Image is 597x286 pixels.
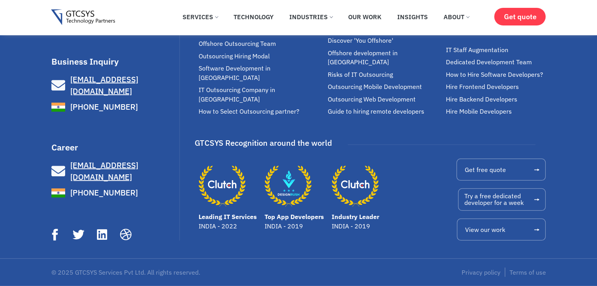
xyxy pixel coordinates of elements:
a: Try a free dedicateddeveloper for a week [458,188,546,211]
a: Risks of IT Outsourcing [327,70,442,79]
span: Try a free dedicated developer for a week [464,193,524,206]
span: Offshore Outsourcing Team [199,39,276,48]
div: GTCSYS Recognition around the world [195,136,332,150]
span: IT Staff Augmentation [446,45,508,54]
a: Technology [228,8,279,25]
span: Guide to hiring remote developers [327,107,424,116]
span: View our work [465,226,505,233]
span: Discover 'You Offshore' [327,36,393,45]
a: Offshore Outsourcing Team [199,39,323,48]
a: Services [177,8,224,25]
a: Hire Mobile Developers [446,107,550,116]
span: Outsourcing Web Development [327,95,415,104]
span: Outsourcing Mobile Development [327,82,422,91]
a: [PHONE_NUMBER] [51,186,178,200]
a: About [438,8,475,25]
h3: Career [51,143,178,152]
a: [EMAIL_ADDRESS][DOMAIN_NAME] [51,159,178,183]
span: Hire Backend Developers [446,95,517,104]
a: How to Hire Software Developers? [446,70,550,79]
a: Terms of use [509,268,546,277]
a: Guide to hiring remote developers [327,107,442,116]
span: Dedicated Development Team [446,58,532,67]
a: Industry Leader [332,213,379,221]
a: Offshore development in [GEOGRAPHIC_DATA] [327,49,442,67]
a: Privacy policy [462,268,500,277]
span: How to Select Outsourcing partner? [199,107,299,116]
a: Top App Developers [265,213,324,221]
a: Outsourcing Mobile Development [327,82,442,91]
a: View our work [457,219,546,241]
span: [PHONE_NUMBER] [68,101,138,113]
h3: Business Inquiry [51,57,178,66]
img: Gtcsys logo [51,9,115,25]
a: Industry Leader [332,163,379,210]
a: Get free quote [456,159,546,181]
span: Hire Mobile Developers [446,107,512,116]
span: [PHONE_NUMBER] [68,187,138,199]
span: Get free quote [465,167,506,173]
a: IT Outsourcing Company in [GEOGRAPHIC_DATA] [199,85,323,104]
a: Our Work [342,8,387,25]
a: Industries [283,8,338,25]
span: Hire Frontend Developers [446,82,519,91]
a: Leading IT Services [199,163,246,210]
span: How to Hire Software Developers? [446,70,543,79]
span: [EMAIL_ADDRESS][DOMAIN_NAME] [70,160,138,182]
a: Outsourcing Web Development [327,95,442,104]
a: Top App Developers [265,163,312,210]
a: Get quote [494,8,546,25]
p: INDIA - 2019 [265,221,324,231]
a: Outsourcing Hiring Modal [199,52,323,61]
a: Leading IT Services [199,213,257,221]
p: INDIA - 2022 [199,221,257,231]
p: INDIA - 2019 [332,221,379,231]
a: [EMAIL_ADDRESS][DOMAIN_NAME] [51,74,178,97]
a: IT Staff Augmentation [446,45,550,54]
span: Get quote [504,13,536,21]
a: Discover 'You Offshore' [327,36,442,45]
a: Insights [391,8,434,25]
a: Hire Frontend Developers [446,82,550,91]
a: Dedicated Development Team [446,58,550,67]
p: © 2025 GTCSYS Services Pvt Ltd. All rights reserved. [51,269,295,275]
span: [EMAIL_ADDRESS][DOMAIN_NAME] [70,74,138,96]
a: Software Development in [GEOGRAPHIC_DATA] [199,64,323,82]
a: Hire Backend Developers [446,95,550,104]
a: [PHONE_NUMBER] [51,100,178,114]
span: Outsourcing Hiring Modal [199,52,270,61]
a: How to Select Outsourcing partner? [199,107,323,116]
span: Risks of IT Outsourcing [327,70,393,79]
